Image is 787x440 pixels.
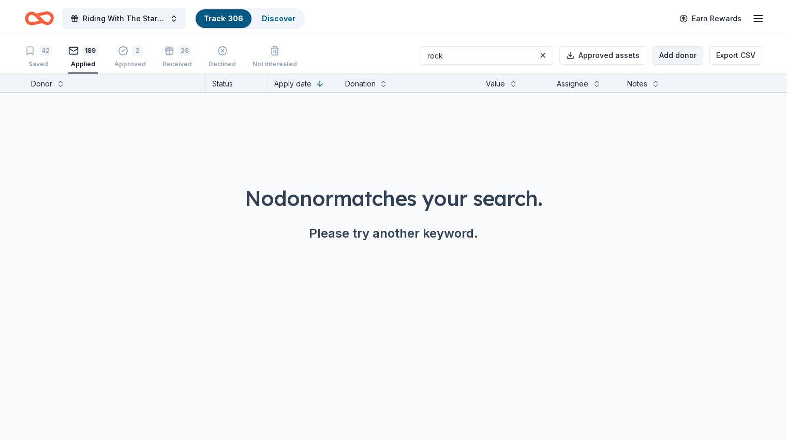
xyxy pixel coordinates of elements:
[179,46,191,56] div: 29
[39,46,52,56] div: 42
[162,60,192,68] div: Received
[62,8,186,29] button: Riding With The Stars Gala
[25,225,762,242] div: Please try another keyword.
[162,41,192,74] button: 29Received
[274,78,311,90] div: Apply date
[209,60,236,68] div: Declined
[83,12,166,25] span: Riding With The Stars Gala
[132,46,143,56] div: 2
[206,74,268,92] div: Status
[114,60,146,68] div: Approved
[195,8,305,29] button: Track· 306Discover
[114,41,146,74] button: 2Approved
[68,41,98,74] button: 189Applied
[709,46,762,65] button: Export CSV
[25,6,54,31] a: Home
[25,41,52,74] button: 42Saved
[559,46,646,65] button: Approved assets
[31,78,52,90] div: Donor
[421,46,553,65] input: Search applied
[209,41,236,74] button: Declined
[262,14,295,23] a: Discover
[627,78,647,90] div: Notes
[253,41,297,74] button: Not interested
[83,46,98,56] div: 189
[673,9,748,28] a: Earn Rewards
[25,60,52,68] div: Saved
[486,78,505,90] div: Value
[652,46,703,65] button: Add donor
[25,184,762,213] div: No donor matches your search.
[204,14,243,23] a: Track· 306
[345,78,375,90] div: Donation
[557,78,588,90] div: Assignee
[253,60,297,68] div: Not interested
[68,60,98,68] div: Applied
